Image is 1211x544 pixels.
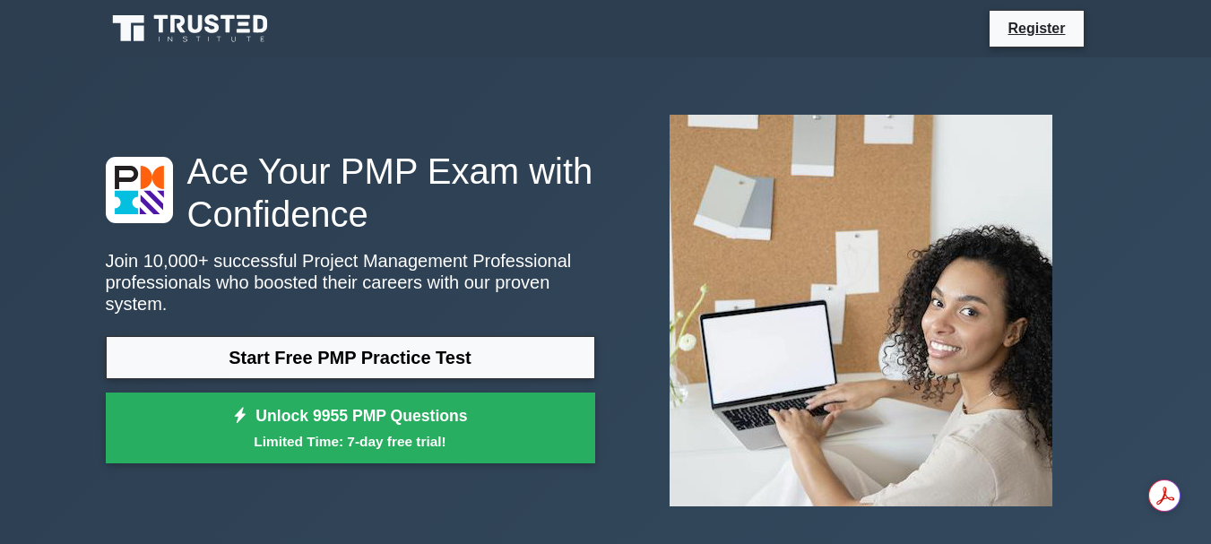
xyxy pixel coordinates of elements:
[997,17,1076,39] a: Register
[106,336,595,379] a: Start Free PMP Practice Test
[106,250,595,315] p: Join 10,000+ successful Project Management Professional professionals who boosted their careers w...
[128,431,573,452] small: Limited Time: 7-day free trial!
[106,150,595,236] h1: Ace Your PMP Exam with Confidence
[106,393,595,464] a: Unlock 9955 PMP QuestionsLimited Time: 7-day free trial!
